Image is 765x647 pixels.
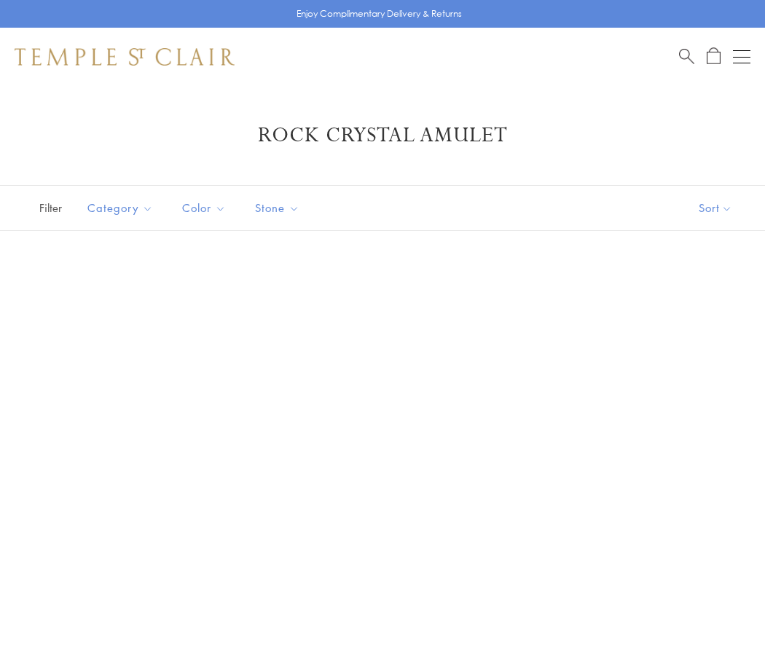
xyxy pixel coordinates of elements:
[666,186,765,230] button: Show sort by
[248,199,310,217] span: Stone
[707,47,721,66] a: Open Shopping Bag
[36,122,729,149] h1: Rock Crystal Amulet
[679,47,694,66] a: Search
[76,192,164,224] button: Category
[15,48,235,66] img: Temple St. Clair
[244,192,310,224] button: Stone
[175,199,237,217] span: Color
[80,199,164,217] span: Category
[297,7,462,21] p: Enjoy Complimentary Delivery & Returns
[733,48,750,66] button: Open navigation
[171,192,237,224] button: Color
